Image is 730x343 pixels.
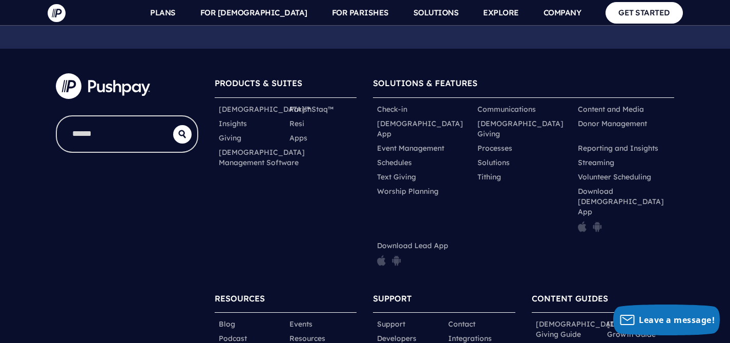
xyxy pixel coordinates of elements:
[477,104,536,114] a: Communications
[574,184,674,238] li: Download [DEMOGRAPHIC_DATA] App
[377,319,405,329] a: Support
[578,157,614,168] a: Streaming
[289,133,307,143] a: Apps
[578,118,647,129] a: Donor Management
[477,172,501,182] a: Tithing
[215,73,357,97] h6: PRODUCTS & SUITES
[373,238,473,272] li: Download Lead App
[219,319,235,329] a: Blog
[377,157,412,168] a: Schedules
[532,289,674,313] h6: CONTENT GUIDES
[377,104,407,114] a: Check-in
[377,255,386,266] img: pp_icon_appstore.png
[219,104,310,114] a: [DEMOGRAPHIC_DATA]™
[607,319,693,339] a: [DEMOGRAPHIC_DATA] Growth Guide
[289,319,312,329] a: Events
[477,157,510,168] a: Solutions
[613,305,720,335] button: Leave a message!
[219,118,247,129] a: Insights
[578,172,651,182] a: Volunteer Scheduling
[289,118,304,129] a: Resi
[606,2,683,23] a: GET STARTED
[392,255,401,266] img: pp_icon_gplay.png
[377,118,469,139] a: [DEMOGRAPHIC_DATA] App
[215,289,357,313] h6: RESOURCES
[373,289,515,313] h6: SUPPORT
[578,221,587,232] img: pp_icon_appstore.png
[536,319,622,339] a: [DEMOGRAPHIC_DATA] Giving Guide
[219,133,241,143] a: Giving
[578,104,644,114] a: Content and Media
[289,104,333,114] a: ParishStaq™
[578,143,658,153] a: Reporting and Insights
[377,143,444,153] a: Event Management
[477,143,512,153] a: Processes
[593,221,602,232] img: pp_icon_gplay.png
[477,118,570,139] a: [DEMOGRAPHIC_DATA] Giving
[377,172,416,182] a: Text Giving
[377,186,439,196] a: Worship Planning
[219,147,305,168] a: [DEMOGRAPHIC_DATA] Management Software
[639,314,715,326] span: Leave a message!
[373,73,674,97] h6: SOLUTIONS & FEATURES
[448,319,475,329] a: Contact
